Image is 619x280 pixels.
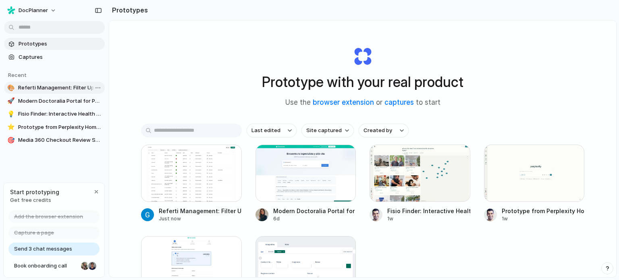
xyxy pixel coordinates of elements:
div: Referti Management: Filter Update [159,207,242,215]
span: Start prototyping [10,188,59,196]
div: 🚀 [7,97,15,105]
a: Fisio Finder: Interactive Health Chat AppFisio Finder: Interactive Health Chat App1w [370,145,470,222]
div: 🎯 [7,136,15,144]
a: Modern Doctoralia Portal for Patients & B2BModern Doctoralia Portal for Patients & B2B6d [255,145,356,222]
button: Site captured [301,124,354,137]
span: Site captured [306,127,342,135]
a: Captures [4,51,105,63]
div: 🎨 [7,84,15,92]
div: Nicole Kubica [80,261,90,271]
span: Prototypes [19,40,102,48]
span: Captures [19,53,102,61]
a: 🎯Media 360 Checkout Review Stage [4,134,105,146]
span: Recent [8,72,27,78]
span: Prototype from Perplexity Homepage [18,123,102,131]
div: 💡 [7,110,15,118]
div: Prototype from Perplexity Homepage [502,207,585,215]
a: Prototypes [4,38,105,50]
button: Last edited [247,124,297,137]
span: Referti Management: Filter Update [18,84,102,92]
span: DocPlanner [19,6,48,15]
div: 1w [387,215,470,222]
span: Use the or to start [285,97,440,108]
h1: Prototype with your real product [262,71,463,93]
a: ⭐Prototype from Perplexity Homepage [4,121,105,133]
div: Christian Iacullo [87,261,97,271]
a: captures [384,98,414,106]
span: Add the browser extension [14,213,83,221]
button: Created by [359,124,409,137]
span: Book onboarding call [14,262,78,270]
span: Last edited [251,127,280,135]
a: 🚀Modern Doctoralia Portal for Patients & B2B [4,95,105,107]
div: Just now [159,215,242,222]
span: Get free credits [10,196,59,204]
a: Referti Management: Filter UpdateReferti Management: Filter UpdateJust now [141,145,242,222]
h2: Prototypes [109,5,148,15]
div: Modern Doctoralia Portal for Patients & B2B [273,207,356,215]
button: DocPlanner [4,4,60,17]
a: 🎨Referti Management: Filter Update [4,82,105,94]
div: Fisio Finder: Interactive Health Chat App [387,207,470,215]
span: Created by [364,127,392,135]
span: Media 360 Checkout Review Stage [18,136,102,144]
a: Prototype from Perplexity HomepagePrototype from Perplexity Homepage1w [484,145,585,222]
span: Send 3 chat messages [14,245,72,253]
span: Capture a page [14,229,54,237]
div: ⭐ [7,123,15,131]
a: Book onboarding call [8,259,100,272]
div: 1w [502,215,585,222]
span: Fisio Finder: Interactive Health Chat App [18,110,102,118]
a: browser extension [313,98,374,106]
span: Modern Doctoralia Portal for Patients & B2B [18,97,102,105]
a: 💡Fisio Finder: Interactive Health Chat App [4,108,105,120]
div: 6d [273,215,356,222]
